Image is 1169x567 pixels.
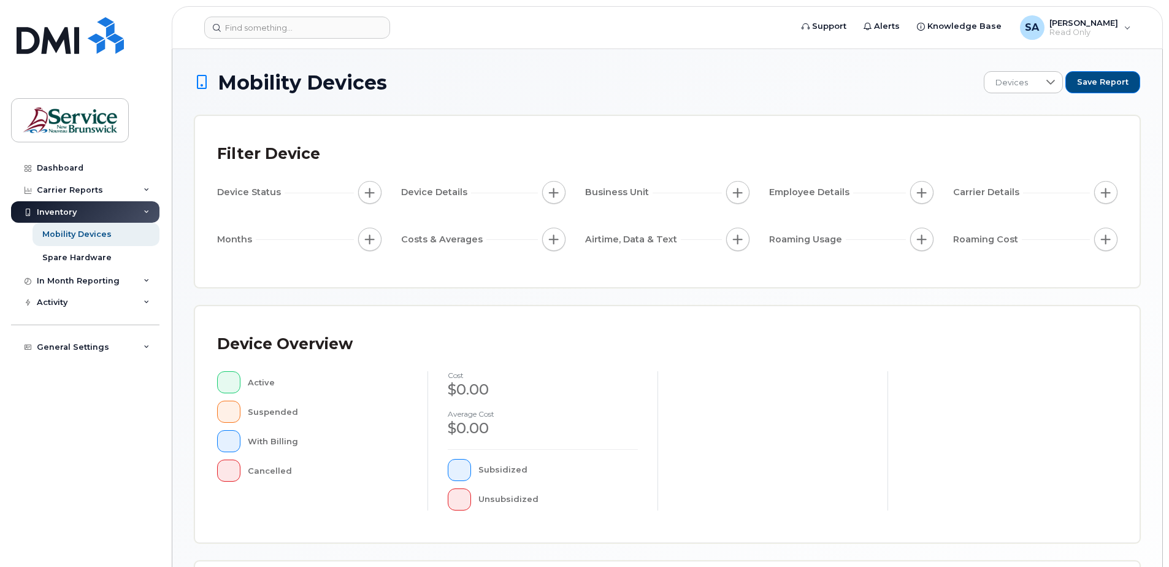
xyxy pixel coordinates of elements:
span: Devices [984,72,1039,94]
span: Business Unit [585,186,653,199]
span: Device Status [217,186,285,199]
span: Carrier Details [953,186,1023,199]
span: Mobility Devices [218,72,387,93]
div: $0.00 [448,418,638,439]
span: Costs & Averages [401,233,486,246]
div: Unsubsidized [478,488,638,511]
div: Suspended [248,401,408,423]
div: Cancelled [248,460,408,482]
span: Roaming Usage [769,233,846,246]
div: Subsidized [478,459,638,481]
div: With Billing [248,430,408,452]
button: Save Report [1065,71,1140,93]
h4: Average cost [448,410,638,418]
div: Active [248,371,408,393]
span: Roaming Cost [953,233,1022,246]
div: Filter Device [217,138,320,170]
span: Employee Details [769,186,853,199]
h4: cost [448,371,638,379]
span: Device Details [401,186,471,199]
div: $0.00 [448,379,638,400]
div: Device Overview [217,328,353,360]
span: Months [217,233,256,246]
span: Save Report [1077,77,1129,88]
span: Airtime, Data & Text [585,233,681,246]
